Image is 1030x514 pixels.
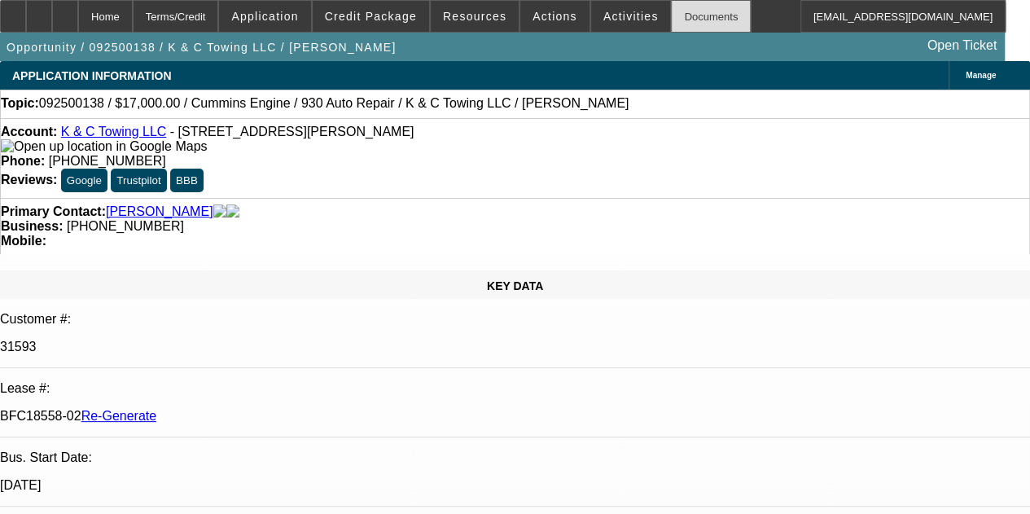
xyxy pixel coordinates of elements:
[12,69,171,82] span: APPLICATION INFORMATION
[219,1,310,32] button: Application
[1,154,45,168] strong: Phone:
[591,1,671,32] button: Activities
[213,204,226,219] img: facebook-icon.png
[431,1,519,32] button: Resources
[231,10,298,23] span: Application
[487,279,543,292] span: KEY DATA
[325,10,417,23] span: Credit Package
[520,1,590,32] button: Actions
[49,154,166,168] span: [PHONE_NUMBER]
[1,173,57,187] strong: Reviews:
[443,10,506,23] span: Resources
[966,71,996,80] span: Manage
[39,96,629,111] span: 092500138 / $17,000.00 / Cummins Engine / 930 Auto Repair / K & C Towing LLC / [PERSON_NAME]
[921,32,1003,59] a: Open Ticket
[1,204,106,219] strong: Primary Contact:
[533,10,577,23] span: Actions
[1,96,39,111] strong: Topic:
[170,125,414,138] span: - [STREET_ADDRESS][PERSON_NAME]
[61,125,167,138] a: K & C Towing LLC
[1,125,57,138] strong: Account:
[226,204,239,219] img: linkedin-icon.png
[1,219,63,233] strong: Business:
[603,10,659,23] span: Activities
[313,1,429,32] button: Credit Package
[7,41,396,54] span: Opportunity / 092500138 / K & C Towing LLC / [PERSON_NAME]
[1,139,207,153] a: View Google Maps
[67,219,184,233] span: [PHONE_NUMBER]
[1,139,207,154] img: Open up location in Google Maps
[1,234,46,248] strong: Mobile:
[170,169,204,192] button: BBB
[81,409,157,423] a: Re-Generate
[106,204,213,219] a: [PERSON_NAME]
[111,169,166,192] button: Trustpilot
[61,169,107,192] button: Google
